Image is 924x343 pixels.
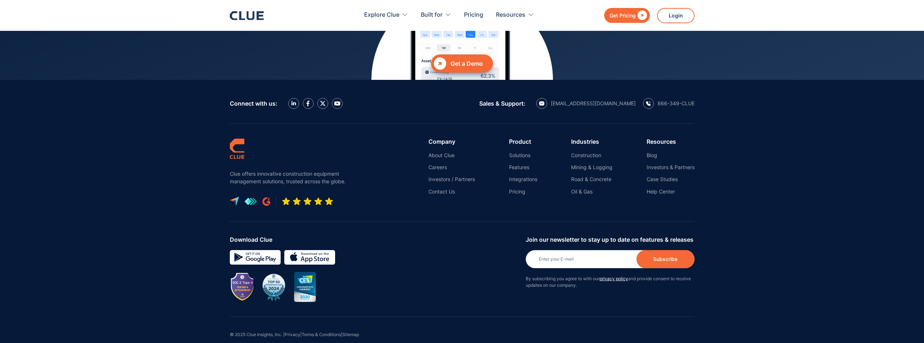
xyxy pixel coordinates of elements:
[428,138,475,145] div: Company
[428,164,475,171] a: Careers
[526,250,695,268] input: Enter your E-mail
[262,197,270,206] img: G2 review platform icon
[282,197,333,206] img: Five-star rating icon
[526,236,695,296] form: Newsletter
[539,101,545,106] img: email icon
[551,100,636,107] div: [EMAIL_ADDRESS][DOMAIN_NAME]
[302,332,341,337] a: Terms & Conditions
[294,272,316,302] img: CES innovation award 2020 image
[571,176,612,183] a: Road & Concrete
[496,4,534,26] div: Resources
[421,4,451,26] div: Built for
[334,101,341,106] img: YouTube Icon
[647,188,695,195] a: Help Center
[509,176,537,183] a: Integrations
[571,164,612,171] a: Mining & Logging
[464,4,483,26] a: Pricing
[647,164,695,171] a: Investors & Partners
[230,138,244,159] img: clue logo simple
[244,197,257,205] img: get app logo
[610,11,636,20] div: Get Pricing
[526,275,695,289] p: By subscribing you agree to with our and provide consent to receive updates on our company.
[647,176,695,183] a: Case Studies
[509,164,537,171] a: Features
[604,8,650,23] a: Get Pricing
[342,332,359,337] a: Sitemap
[509,188,537,195] a: Pricing
[571,152,612,159] a: Construction
[647,138,695,145] div: Resources
[496,4,525,26] div: Resources
[451,59,490,68] div: Get a Demo
[431,54,493,73] a: Get a Demo
[285,332,300,337] a: Privacy
[364,4,408,26] div: Explore Clue
[428,152,475,159] a: About Clue
[647,152,695,159] a: Blog
[320,101,326,106] img: X icon twitter
[230,100,277,107] div: Connect with us:
[658,100,695,107] div: 866-349-CLUE
[646,101,651,106] img: calling icon
[230,250,281,265] img: Google simple icon
[428,188,475,195] a: Contact Us
[230,197,239,206] img: capterra logo icon
[636,11,647,20] div: 
[643,98,695,109] a: calling icon866-349-CLUE
[636,250,695,268] input: Subscribe
[364,4,399,26] div: Explore Clue
[434,57,446,70] div: 
[793,241,924,343] iframe: Chat Widget
[571,138,612,145] div: Industries
[526,236,695,243] div: Join our newsletter to stay up to date on features & releases
[232,274,253,301] img: Image showing SOC 2 TYPE II badge for CLUE
[571,188,612,195] a: Oil & Gas
[230,236,520,243] div: Download Clue
[428,176,475,183] a: Investors / Partners
[536,98,636,109] a: email icon[EMAIL_ADDRESS][DOMAIN_NAME]
[421,4,443,26] div: Built for
[599,276,628,281] a: privacy policy
[509,152,537,159] a: Solutions
[259,272,289,302] img: BuiltWorlds Top 50 Infrastructure 2024 award badge with
[291,101,296,106] img: LinkedIn icon
[509,138,537,145] div: Product
[306,101,310,106] img: facebook icon
[479,100,525,107] div: Sales & Support:
[657,8,695,23] a: Login
[230,170,350,185] p: Clue offers innovative construction equipment management solutions, trusted across the globe.
[284,250,335,265] img: download on the App store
